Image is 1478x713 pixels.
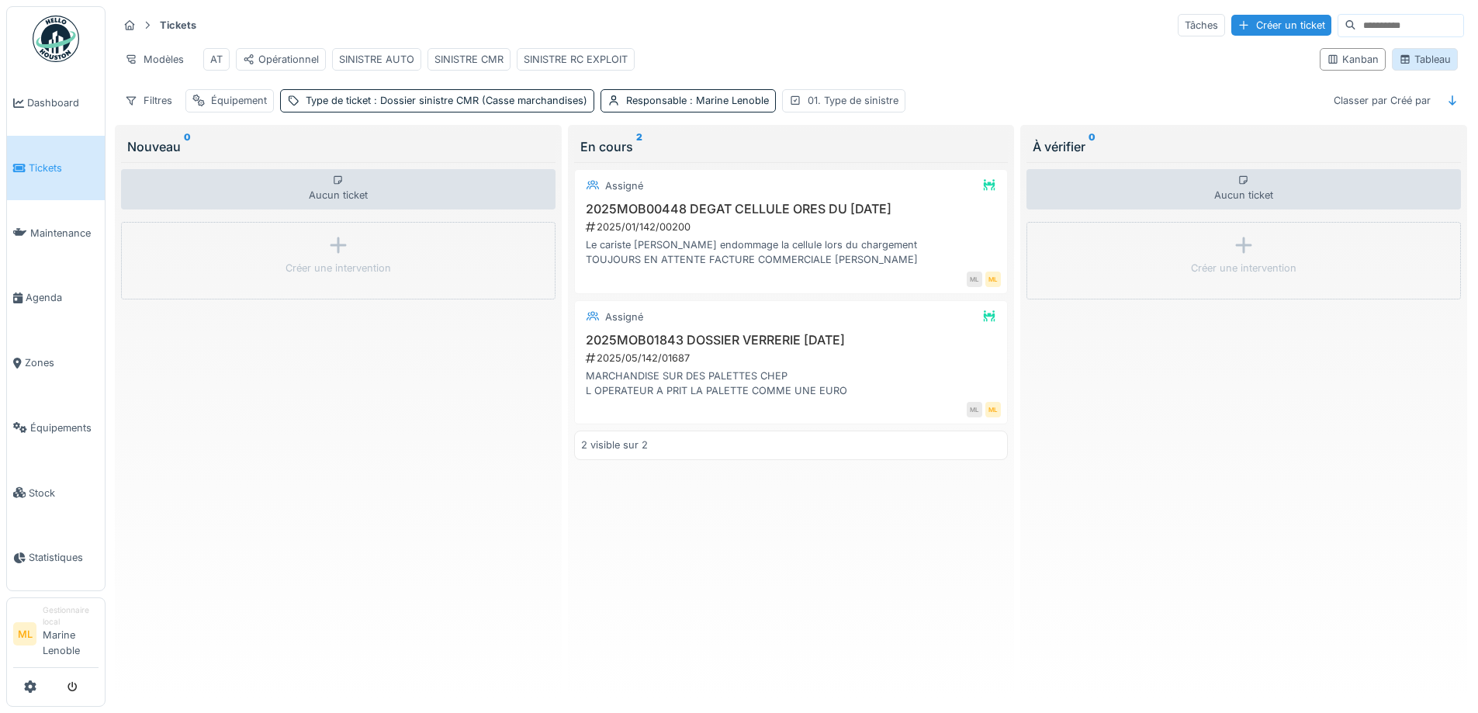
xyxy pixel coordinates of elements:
[7,265,105,331] a: Agenda
[26,290,99,305] span: Agenda
[1191,261,1296,275] div: Créer une intervention
[584,351,1002,365] div: 2025/05/142/01687
[154,18,202,33] strong: Tickets
[13,604,99,668] a: ML Gestionnaire localMarine Lenoble
[636,137,642,156] sup: 2
[1178,14,1225,36] div: Tâches
[211,93,267,108] div: Équipement
[524,52,628,67] div: SINISTRE RC EXPLOIT
[7,396,105,461] a: Équipements
[7,136,105,201] a: Tickets
[29,550,99,565] span: Statistiques
[25,355,99,370] span: Zones
[29,486,99,500] span: Stock
[13,622,36,646] li: ML
[43,604,99,664] li: Marine Lenoble
[118,48,191,71] div: Modèles
[985,272,1001,287] div: ML
[584,220,1002,234] div: 2025/01/142/00200
[1327,52,1379,67] div: Kanban
[33,16,79,62] img: Badge_color-CXgf-gQk.svg
[30,226,99,241] span: Maintenance
[985,402,1001,417] div: ML
[967,402,982,417] div: ML
[1033,137,1455,156] div: À vérifier
[581,438,648,452] div: 2 visible sur 2
[581,333,1002,348] h3: 2025MOB01843 DOSSIER VERRERIE [DATE]
[7,331,105,396] a: Zones
[1089,137,1096,156] sup: 0
[1399,52,1451,67] div: Tableau
[808,93,898,108] div: 01. Type de sinistre
[286,261,391,275] div: Créer une intervention
[7,200,105,265] a: Maintenance
[7,525,105,590] a: Statistiques
[7,71,105,136] a: Dashboard
[243,52,319,67] div: Opérationnel
[434,52,504,67] div: SINISTRE CMR
[581,202,1002,216] h3: 2025MOB00448 DEGAT CELLULE ORES DU [DATE]
[687,95,769,106] span: : Marine Lenoble
[30,421,99,435] span: Équipements
[1327,89,1438,112] div: Classer par Créé par
[967,272,982,287] div: ML
[605,178,643,193] div: Assigné
[581,369,1002,398] div: MARCHANDISE SUR DES PALETTES CHEP L OPERATEUR A PRIT LA PALETTE COMME UNE EURO
[306,93,587,108] div: Type de ticket
[127,137,549,156] div: Nouveau
[605,310,643,324] div: Assigné
[626,93,769,108] div: Responsable
[1231,15,1331,36] div: Créer un ticket
[210,52,223,67] div: AT
[121,169,556,209] div: Aucun ticket
[27,95,99,110] span: Dashboard
[184,137,191,156] sup: 0
[29,161,99,175] span: Tickets
[339,52,414,67] div: SINISTRE AUTO
[43,604,99,628] div: Gestionnaire local
[1026,169,1461,209] div: Aucun ticket
[118,89,179,112] div: Filtres
[371,95,587,106] span: : Dossier sinistre CMR (Casse marchandises)
[581,237,1002,267] div: Le cariste [PERSON_NAME] endommage la cellule lors du chargement TOUJOURS EN ATTENTE FACTURE COMM...
[580,137,1002,156] div: En cours
[7,460,105,525] a: Stock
